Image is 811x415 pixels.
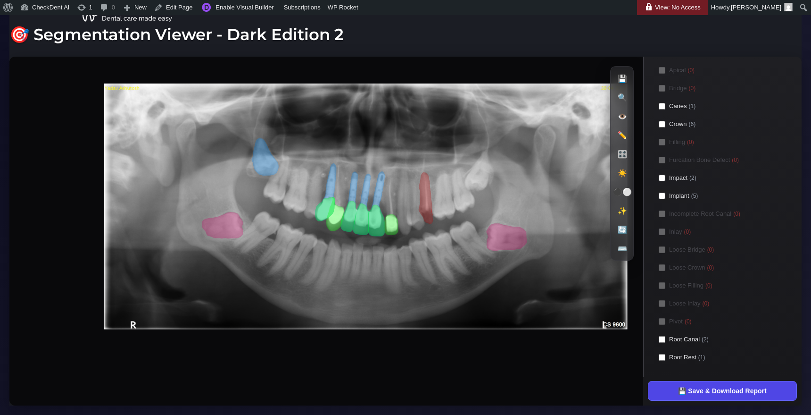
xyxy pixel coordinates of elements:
label: Crown [653,117,792,132]
spanpatho: (0) [687,66,695,75]
spanpatho: (1) [689,102,696,110]
label: Loose Inlay [653,296,792,311]
label: Loose Bridge [653,242,792,257]
button: 💾 Save & Download Report [648,381,797,401]
img: Arnav Saha [784,3,793,11]
input: Loose Crown(0) [659,264,665,271]
input: Furcation Bone Defect(0) [659,157,665,163]
input: Apical(0) [659,67,665,74]
input: Loose Bridge(0) [659,246,665,253]
input: Loose Inlay(0) [659,300,665,307]
input: Root Canal(2) [659,336,665,343]
label: Incomplete Root Canal [653,206,792,221]
spanpatho: (5) [691,192,698,200]
label: Implant [653,188,792,203]
spanpatho: (6) [689,120,696,128]
input: Root Rest(1) [659,354,665,361]
spanpatho: (2) [702,335,709,344]
input: Crown(6) [659,121,665,127]
input: Implant(5) [659,193,665,199]
spanpatho: (0) [733,210,740,218]
input: Loose Filling(0) [659,282,665,289]
spanpatho: (0) [707,263,714,272]
label: Furcation Bone Defect [653,152,792,168]
button: ⚫⚪ [614,184,630,200]
h2: 🎯 Segmentation Viewer - Dark Edition 2 [9,26,802,47]
spanpatho: (1) [698,353,705,362]
label: Apical [653,63,792,78]
input: Pivot(0) [659,318,665,325]
spanpatho: (0) [684,228,691,236]
spanpatho: (2) [689,174,696,182]
label: Loose Filling [653,278,792,293]
label: Caries [653,99,792,114]
button: 💾 [614,70,630,86]
button: ⌨️ [614,240,630,256]
button: 🔄 [614,221,630,237]
label: Filling [653,135,792,150]
spanpatho: (0) [685,317,692,326]
input: Incomplete Root Canal(0) [659,211,665,217]
spanpatho: (0) [703,299,710,308]
label: Bridge [653,81,792,96]
label: Root Canal [653,332,792,347]
spanpatho: (0) [705,281,712,290]
button: 🔍 [614,89,630,105]
label: Pivot [653,314,792,329]
input: Impact(2) [659,175,665,181]
spanpatho: (0) [687,138,694,146]
span: [PERSON_NAME] [731,4,781,11]
input: Inlay(0) [659,229,665,235]
button: ✨ [614,203,630,219]
button: 👁️ [614,108,630,124]
input: Filling(0) [659,139,665,145]
input: Bridge(0) [659,85,665,92]
button: ✏️ [614,127,630,143]
spanpatho: (0) [707,246,714,254]
spanpatho: (0) [732,156,739,164]
input: Caries(1) [659,103,665,110]
label: Impact [653,170,792,186]
button: 🎛️ [614,146,630,162]
label: Root Rest [653,350,792,365]
button: ☀️ [614,165,630,181]
label: Loose Crown [653,260,792,275]
spanpatho: (0) [689,84,696,93]
label: Inlay [653,224,792,239]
